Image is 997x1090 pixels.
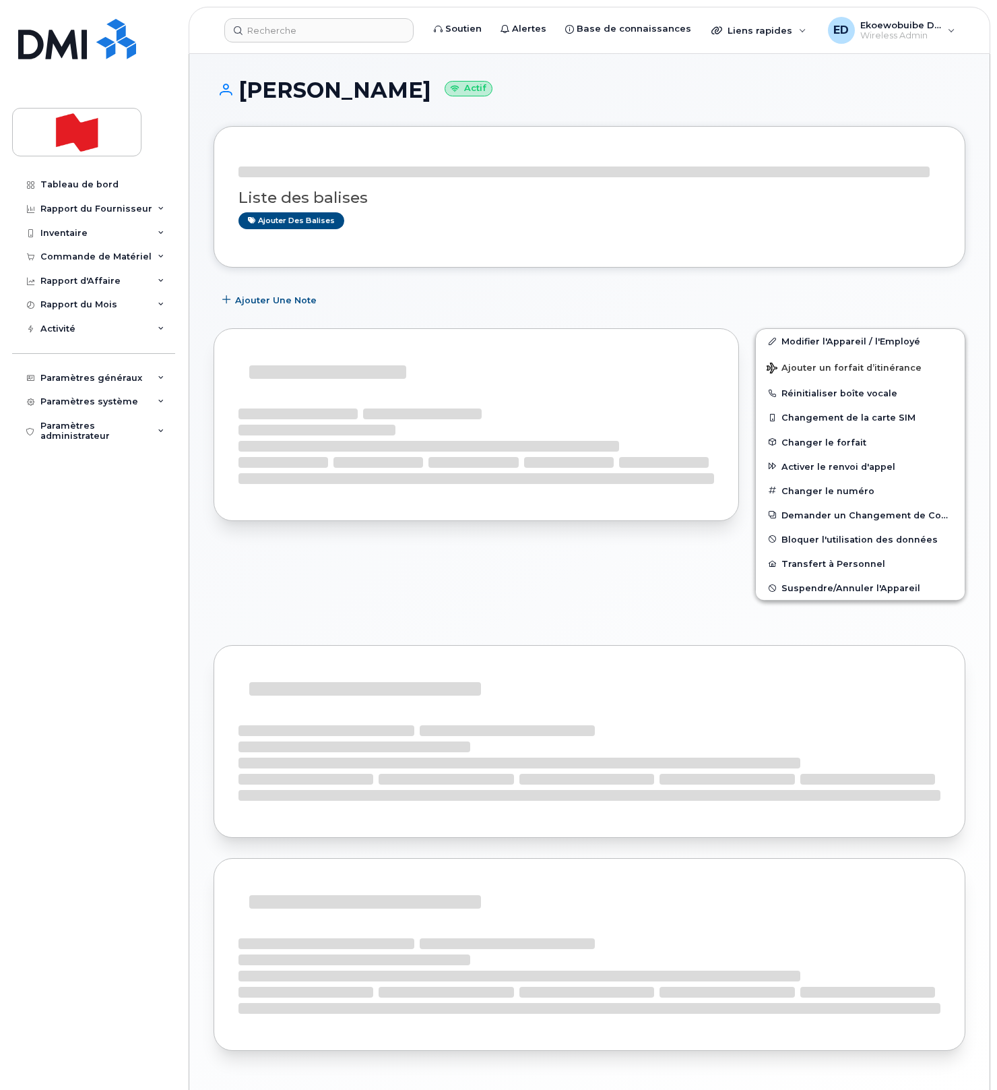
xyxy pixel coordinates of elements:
button: Activer le renvoi d'appel [756,454,965,479]
h3: Liste des balises [238,189,940,206]
button: Bloquer l'utilisation des données [756,527,965,551]
span: Ajouter un forfait d’itinérance [767,363,922,375]
a: Modifier l'Appareil / l'Employé [756,329,965,353]
span: Ajouter une Note [235,294,317,307]
span: Changer le forfait [781,437,866,447]
button: Suspendre/Annuler l'Appareil [756,576,965,600]
a: Ajouter des balises [238,212,344,229]
button: Demander un Changement de Compte [756,503,965,527]
small: Actif [445,81,492,96]
button: Changer le forfait [756,430,965,454]
button: Réinitialiser boîte vocale [756,381,965,405]
h1: [PERSON_NAME] [214,78,965,102]
span: Suspendre/Annuler l'Appareil [781,583,920,593]
button: Ajouter une Note [214,288,328,312]
button: Changer le numéro [756,479,965,503]
button: Transfert à Personnel [756,551,965,576]
span: Activer le renvoi d'appel [781,461,895,471]
button: Ajouter un forfait d’itinérance [756,353,965,381]
button: Changement de la carte SIM [756,405,965,429]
